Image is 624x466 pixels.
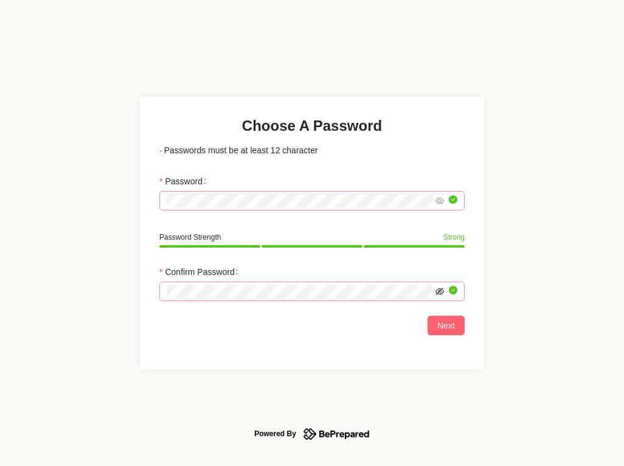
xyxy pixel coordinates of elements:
span: · Passwords must be at least 12 character [159,145,318,155]
span: eye-invisible [435,287,444,296]
input: Confirm Password [167,285,433,298]
button: Next [428,316,465,335]
h3: Choose A Password [242,116,382,136]
label: Password [159,172,211,191]
label: Confirm Password [159,262,243,282]
div: Password Strength [159,231,221,243]
input: Password [167,194,433,207]
div: Strong [443,231,465,243]
span: Next [437,319,455,332]
span: eye [435,196,444,205]
div: Powered By [254,426,296,441]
